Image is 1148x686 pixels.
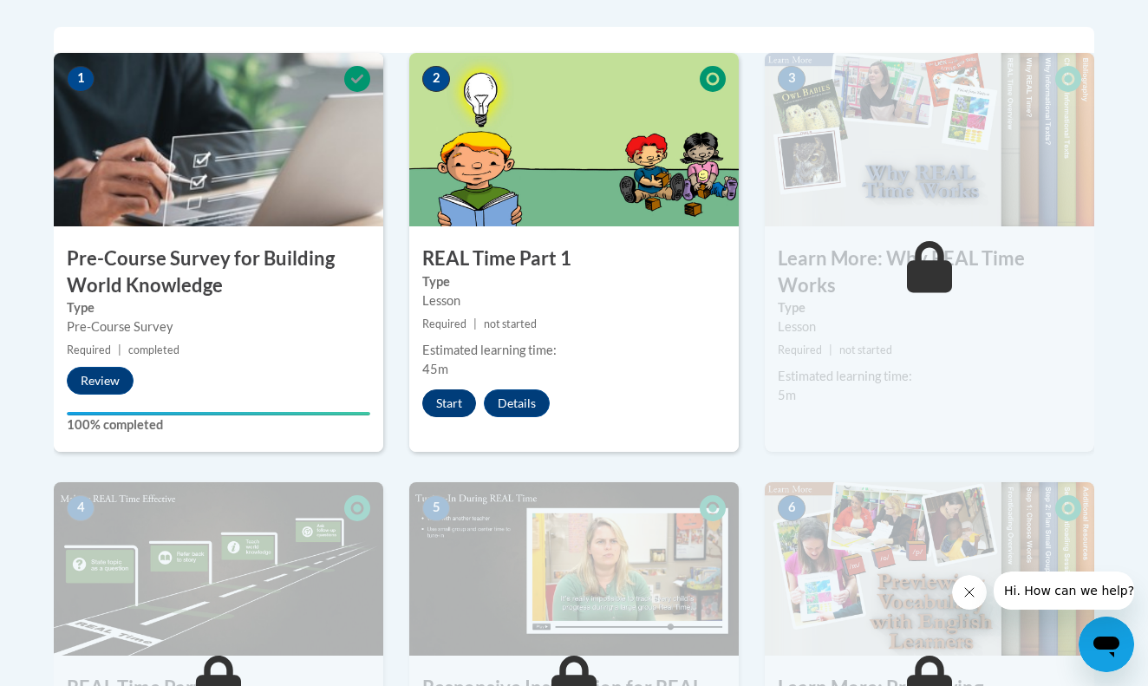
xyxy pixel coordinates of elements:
[1079,617,1134,672] iframe: Button to launch messaging window
[422,291,726,310] div: Lesson
[778,317,1081,336] div: Lesson
[128,343,179,356] span: completed
[409,53,739,226] img: Course Image
[778,298,1081,317] label: Type
[67,412,370,415] div: Your progress
[54,245,383,299] h3: Pre-Course Survey for Building World Knowledge
[484,317,537,330] span: not started
[67,66,95,92] span: 1
[778,343,822,356] span: Required
[778,367,1081,386] div: Estimated learning time:
[422,362,448,376] span: 45m
[484,389,550,417] button: Details
[778,495,806,521] span: 6
[778,66,806,92] span: 3
[422,272,726,291] label: Type
[778,388,796,402] span: 5m
[765,53,1094,226] img: Course Image
[994,572,1134,610] iframe: Message from company
[422,317,466,330] span: Required
[409,245,739,272] h3: REAL Time Part 1
[473,317,477,330] span: |
[67,495,95,521] span: 4
[839,343,892,356] span: not started
[409,482,739,656] img: Course Image
[422,66,450,92] span: 2
[422,341,726,360] div: Estimated learning time:
[67,415,370,434] label: 100% completed
[67,317,370,336] div: Pre-Course Survey
[67,343,111,356] span: Required
[829,343,832,356] span: |
[422,389,476,417] button: Start
[422,495,450,521] span: 5
[67,298,370,317] label: Type
[54,53,383,226] img: Course Image
[67,367,134,395] button: Review
[765,245,1094,299] h3: Learn More: Why REAL Time Works
[765,482,1094,656] img: Course Image
[118,343,121,356] span: |
[54,482,383,656] img: Course Image
[952,575,987,610] iframe: Close message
